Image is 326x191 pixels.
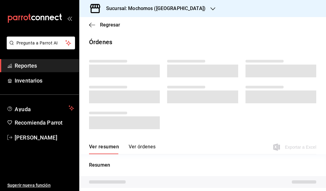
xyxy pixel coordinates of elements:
button: Ver órdenes [129,144,156,154]
h3: Sucursal: Mochomos ([GEOGRAPHIC_DATA]) [101,5,206,12]
span: Recomienda Parrot [15,118,74,127]
p: Resumen [89,161,316,169]
button: Regresar [89,22,120,28]
span: Reportes [15,62,74,70]
span: Pregunta a Parrot AI [16,40,66,46]
span: Inventarios [15,76,74,85]
div: navigation tabs [89,144,156,154]
span: [PERSON_NAME] [15,133,74,142]
button: Pregunta a Parrot AI [7,37,75,49]
button: open_drawer_menu [67,16,72,21]
a: Pregunta a Parrot AI [4,44,75,51]
span: Ayuda [15,104,66,112]
span: Sugerir nueva función [7,182,74,189]
div: Órdenes [89,37,112,47]
span: Regresar [100,22,120,28]
button: Ver resumen [89,144,119,154]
